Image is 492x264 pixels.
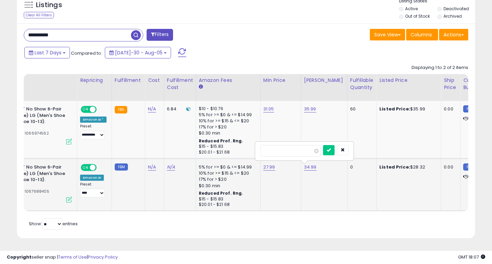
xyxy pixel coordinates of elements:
div: 10% for >= $15 & <= $20 [199,170,255,176]
a: N/A [148,106,156,112]
div: $15 - $15.83 [199,144,255,149]
span: Last 7 Days [35,49,61,56]
a: 27.99 [263,164,275,171]
div: $20.01 - $21.68 [199,202,255,208]
small: FBM [463,163,476,171]
a: 35.99 [304,106,316,112]
div: 5% for >= $0 & <= $14.99 [199,164,255,170]
div: $0.30 min [199,183,255,189]
div: Clear All Filters [24,12,54,18]
span: [DATE]-30 - Aug-05 [115,49,163,56]
a: 31.05 [263,106,274,112]
span: OFF [96,165,107,171]
div: Fulfillment Cost [167,77,193,91]
span: Columns [411,31,432,38]
div: Listed Price [379,77,438,84]
small: FBM [463,105,476,112]
label: Out of Stock [405,13,430,19]
span: ON [81,107,90,112]
div: $0.30 min [199,130,255,136]
span: 2025-08-15 18:07 GMT [458,254,485,260]
div: Fulfillable Quantity [350,77,374,91]
div: Fulfillment [115,77,142,84]
a: 34.99 [304,164,317,171]
div: Preset: [80,124,107,139]
span: ON [81,165,90,171]
label: Deactivated [443,6,469,12]
div: $28.32 [379,164,436,170]
div: 0.00 [444,106,455,112]
span: | SKU: 1067688405 [10,189,49,194]
div: Min Price [263,77,298,84]
div: $10 - $10.76 [199,106,255,112]
button: [DATE]-30 - Aug-05 [105,47,171,58]
a: Terms of Use [58,254,87,260]
a: Privacy Policy [88,254,118,260]
div: seller snap | | [7,254,118,261]
div: 17% for > $20 [199,124,255,130]
span: Show: entries [29,221,78,227]
small: FBA [115,106,127,113]
small: FBM [115,163,128,171]
div: 17% for > $20 [199,176,255,182]
b: Reduced Prof. Rng. [199,138,243,144]
label: Active [405,6,418,12]
div: Displaying 1 to 2 of 2 items [412,65,468,71]
b: Reduced Prof. Rng. [199,190,243,196]
div: Cost [148,77,161,84]
button: Last 7 Days [24,47,70,58]
div: $20.01 - $21.68 [199,149,255,155]
button: Filters [147,29,173,41]
button: Save View [370,29,405,40]
div: 6.84 [167,106,191,112]
span: | SKU: 1066974562 [10,130,49,136]
strong: Copyright [7,254,32,260]
small: Amazon Fees. [199,84,203,90]
button: Columns [406,29,438,40]
div: 0 [350,164,371,170]
div: [PERSON_NAME] [304,77,344,84]
div: Preset: [80,182,107,197]
a: N/A [167,164,175,171]
div: $35.99 [379,106,436,112]
button: Actions [439,29,468,40]
div: Amazon Fees [199,77,258,84]
div: $15 - $15.83 [199,196,255,202]
div: 5% for >= $0 & <= $14.99 [199,112,255,118]
b: Listed Price: [379,106,410,112]
div: 60 [350,106,371,112]
span: Compared to: [71,50,102,56]
label: Archived [443,13,462,19]
span: OFF [96,107,107,112]
a: N/A [148,164,156,171]
div: Repricing [80,77,109,84]
div: Amazon AI * [80,117,107,123]
div: 0.00 [444,164,455,170]
div: Amazon AI [80,175,104,181]
div: Ship Price [444,77,457,91]
b: Listed Price: [379,164,410,170]
div: 10% for >= $15 & <= $20 [199,118,255,124]
h5: Listings [36,0,62,10]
